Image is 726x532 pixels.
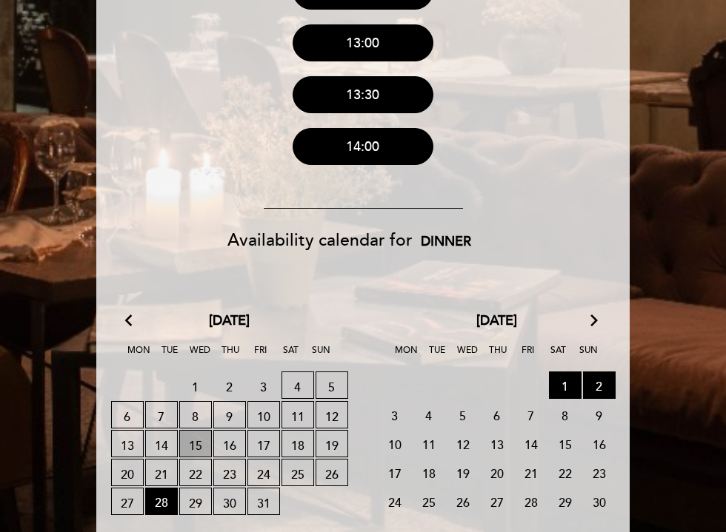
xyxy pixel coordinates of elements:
[282,401,314,428] span: 11
[481,430,513,457] span: 13
[111,488,144,515] span: 27
[247,430,280,457] span: 17
[413,430,445,457] span: 11
[145,401,178,428] span: 7
[308,343,334,370] span: Sun
[545,343,571,370] span: Sat
[515,401,547,428] span: 7
[424,343,450,370] span: Tue
[583,401,616,428] span: 9
[125,312,139,331] i: arrow_back_ios
[379,430,411,457] span: 10
[145,430,178,457] span: 14
[213,401,246,428] span: 9
[227,230,413,251] span: Availability calendar for
[549,459,582,486] span: 22
[213,430,246,457] span: 16
[282,371,314,399] span: 4
[247,488,280,515] span: 31
[379,459,411,486] span: 17
[549,488,582,515] span: 29
[583,488,616,515] span: 30
[278,343,304,370] span: Sat
[179,488,212,515] span: 29
[316,430,348,457] span: 19
[413,401,445,428] span: 4
[481,459,513,486] span: 20
[393,343,419,370] span: Mon
[179,401,212,428] span: 8
[413,459,445,486] span: 18
[282,459,314,486] span: 25
[549,430,582,457] span: 15
[413,488,445,515] span: 25
[111,459,144,486] span: 20
[213,372,246,400] span: 2
[316,401,348,428] span: 12
[187,343,213,370] span: Wed
[282,430,314,457] span: 18
[476,312,517,331] span: [DATE]
[587,312,601,331] i: arrow_forward_ios
[179,459,212,486] span: 22
[576,343,602,370] span: Sun
[515,343,541,370] span: Fri
[209,312,250,331] span: [DATE]
[481,401,513,428] span: 6
[515,459,547,486] span: 21
[111,430,144,457] span: 13
[447,459,479,486] span: 19
[316,371,348,399] span: 5
[379,401,411,428] span: 3
[111,401,144,428] span: 6
[213,488,246,515] span: 30
[247,401,280,428] span: 10
[145,488,178,515] span: 28
[217,343,243,370] span: Thu
[126,343,152,370] span: Mon
[379,488,411,515] span: 24
[247,372,280,400] span: 3
[247,343,273,370] span: Fri
[484,343,510,370] span: Thu
[316,459,348,486] span: 26
[454,343,480,370] span: Wed
[293,128,433,165] button: 14:00
[156,343,182,370] span: Tue
[179,372,212,400] span: 1
[293,24,433,61] button: 13:00
[583,459,616,486] span: 23
[515,430,547,457] span: 14
[583,430,616,457] span: 16
[247,459,280,486] span: 24
[583,371,616,399] span: 2
[481,488,513,515] span: 27
[213,459,246,486] span: 23
[447,488,479,515] span: 26
[145,459,178,486] span: 21
[549,371,582,399] span: 1
[179,430,212,457] span: 15
[447,430,479,457] span: 12
[447,401,479,428] span: 5
[515,488,547,515] span: 28
[549,401,582,428] span: 8
[293,76,433,113] button: 13:30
